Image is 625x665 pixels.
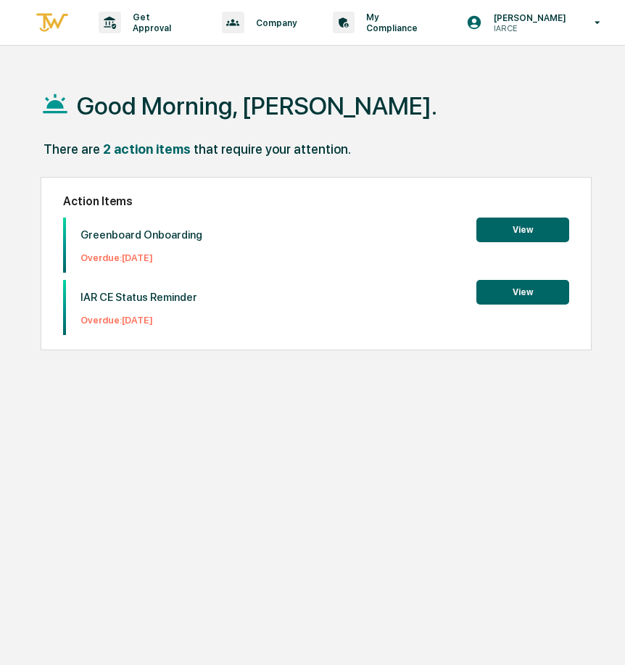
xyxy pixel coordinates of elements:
[194,141,351,157] div: that require your attention.
[121,12,193,33] p: Get Approval
[35,11,70,35] img: logo
[80,252,202,263] p: Overdue: [DATE]
[103,141,191,157] div: 2 action items
[482,12,574,23] p: [PERSON_NAME]
[482,23,574,33] p: IAR CE
[80,315,197,326] p: Overdue: [DATE]
[77,91,437,120] h1: Good Morning, [PERSON_NAME].
[63,194,569,208] h2: Action Items
[44,141,100,157] div: There are
[476,218,569,242] button: View
[80,228,202,241] p: Greenboard Onboarding
[80,291,197,304] p: IAR CE Status Reminder
[355,12,434,33] p: My Compliance
[476,222,569,236] a: View
[476,280,569,305] button: View
[244,17,304,28] p: Company
[476,284,569,298] a: View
